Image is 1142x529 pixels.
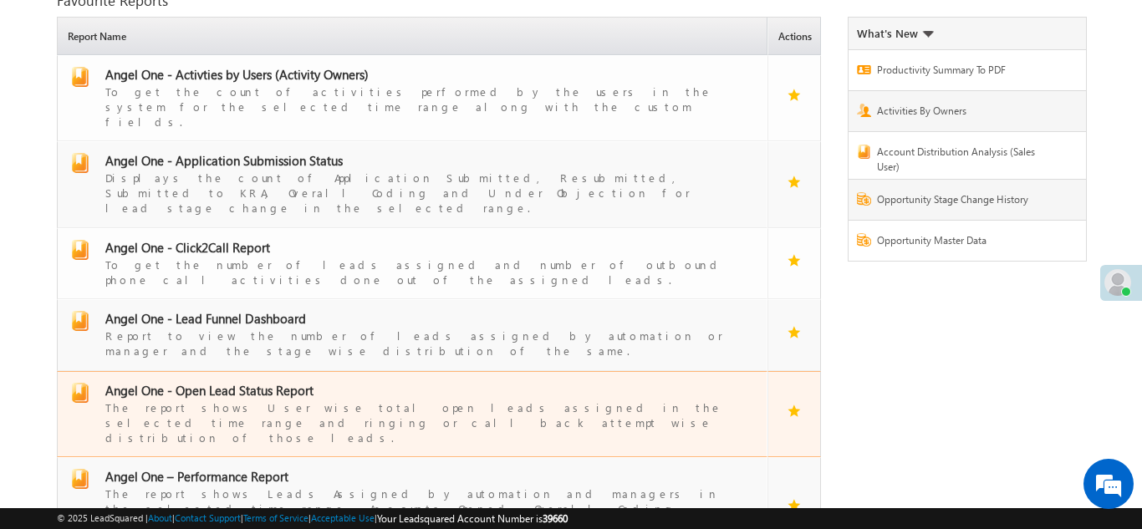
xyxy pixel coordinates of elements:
[857,104,871,117] img: Report
[243,512,308,523] a: Terms of Service
[105,239,270,256] span: Angel One - Click2Call Report
[877,63,1053,82] a: Productivity Summary To PDF
[105,169,740,216] div: Displays the count of Application Submitted, Resubmitted, Submitted to KRA, Overall Coding and Un...
[857,65,871,74] img: Report
[70,240,90,260] img: report
[543,512,568,525] span: 39660
[772,20,820,54] span: Actions
[70,67,90,87] img: report
[70,469,90,489] img: report
[66,311,760,359] a: report Angel One - Lead Funnel DashboardReport to view the number of leads assigned by automation...
[877,104,1053,123] a: Activities By Owners
[105,152,343,169] span: Angel One - Application Submission Status
[105,468,288,485] span: Angel One – Performance Report
[105,399,740,445] div: The report shows User wise total open leads assigned in the selected time range and ringing or ca...
[377,512,568,525] span: Your Leadsquared Account Number is
[857,192,871,206] img: Report
[66,153,760,216] a: report Angel One - Application Submission StatusDisplays the count of Application Submitted, Resu...
[922,31,934,38] img: What's new
[62,20,767,54] span: Report Name
[105,256,740,287] div: To get the number of leads assigned and number of outbound phone call activities done out of the ...
[105,327,740,359] div: Report to view the number of leads assigned by automation or manager and the stage wise distribut...
[877,145,1053,175] a: Account Distribution Analysis (Sales User)
[66,240,760,287] a: report Angel One - Click2Call ReportTo get the number of leads assigned and number of outbound ph...
[57,511,568,526] span: © 2025 LeadSquared | | | | |
[148,512,172,523] a: About
[105,382,314,399] span: Angel One - Open Lead Status Report
[857,26,934,41] div: What's New
[66,383,760,445] a: report Angel One - Open Lead Status ReportThe report shows User wise total open leads assigned in...
[877,233,1053,252] a: Opportunity Master Data
[311,512,375,523] a: Acceptable Use
[105,310,306,327] span: Angel One - Lead Funnel Dashboard
[66,67,760,130] a: report Angel One - Activties by Users (Activity Owners)To get the count of activities performed b...
[70,383,90,403] img: report
[70,311,90,331] img: report
[857,145,871,159] img: Report
[175,512,241,523] a: Contact Support
[105,83,740,130] div: To get the count of activities performed by the users in the system for the selected time range a...
[105,66,369,83] span: Angel One - Activties by Users (Activity Owners)
[857,233,871,247] img: Report
[877,192,1053,211] a: Opportunity Stage Change History
[70,153,90,173] img: report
